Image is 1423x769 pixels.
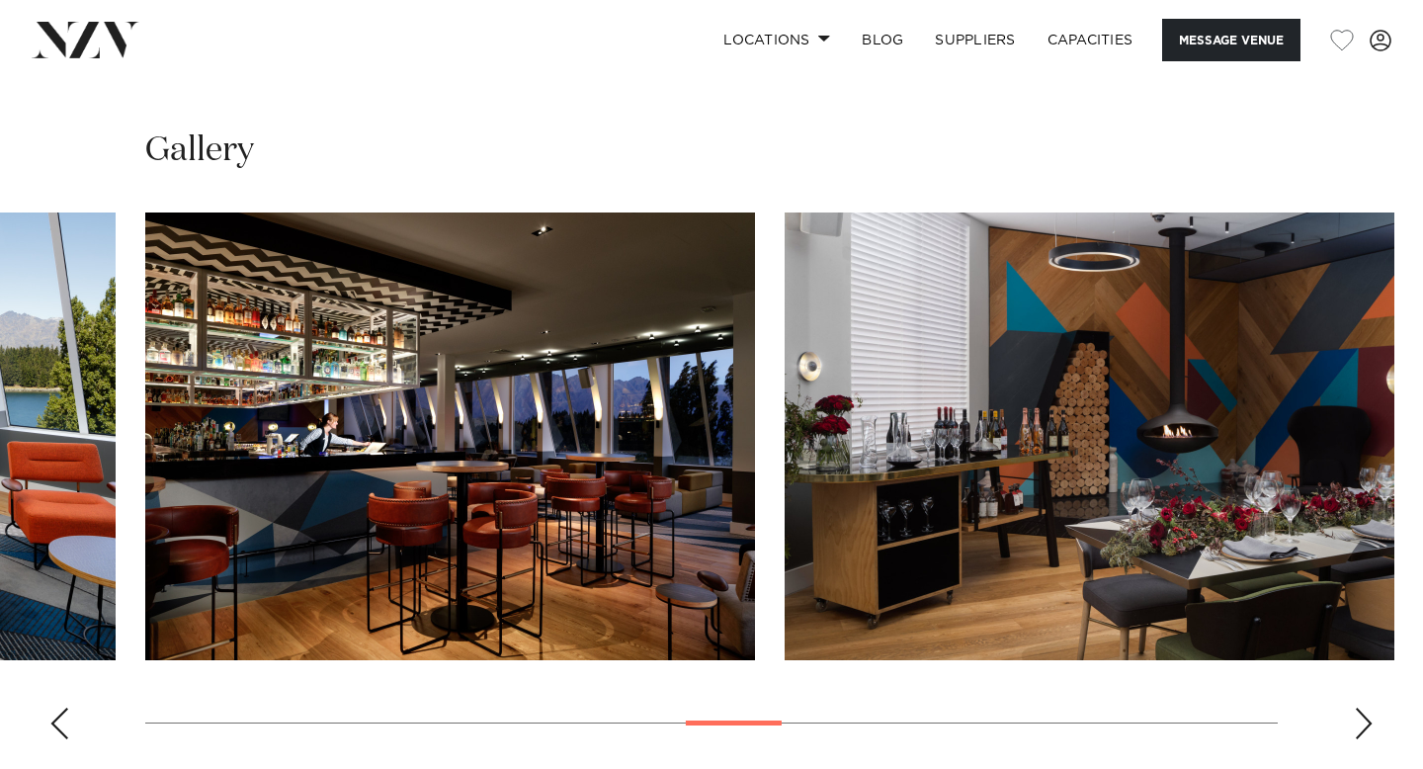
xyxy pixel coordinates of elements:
swiper-slide: 11 / 21 [145,213,755,660]
a: Capacities [1032,19,1149,61]
button: Message Venue [1162,19,1300,61]
a: SUPPLIERS [919,19,1031,61]
swiper-slide: 12 / 21 [785,213,1394,660]
a: Locations [708,19,846,61]
img: nzv-logo.png [32,22,139,57]
h2: Gallery [145,128,254,173]
a: BLOG [846,19,919,61]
